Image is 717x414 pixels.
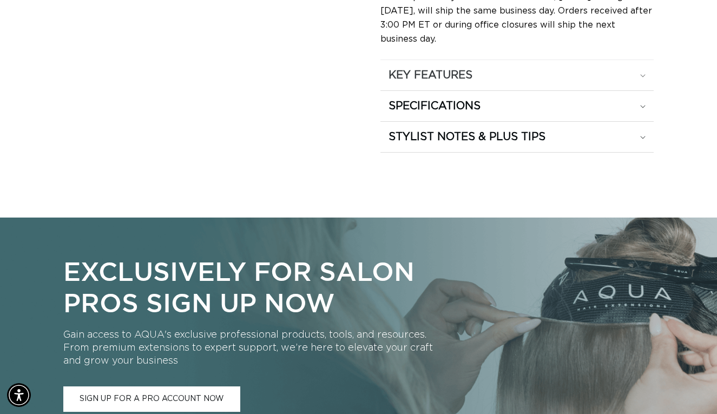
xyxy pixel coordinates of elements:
[63,386,240,412] a: SIGN UP FOR A PRO ACCOUNT NOW
[389,130,545,144] h2: STYLIST NOTES & PLUS TIPS
[63,328,436,367] p: Gain access to AQUA's exclusive professional products, tools, and resources. From premium extensi...
[389,99,481,113] h2: SPECIFICATIONS
[380,91,654,121] summary: SPECIFICATIONS
[389,68,472,82] h2: KEY FEATURES
[663,362,717,414] iframe: Chat Widget
[380,122,654,152] summary: STYLIST NOTES & PLUS TIPS
[63,255,436,318] p: Exclusively for Salon Pros Sign Up Now
[7,383,31,407] div: Accessibility Menu
[380,60,654,90] summary: KEY FEATURES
